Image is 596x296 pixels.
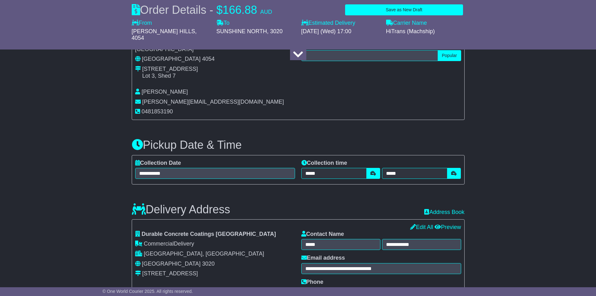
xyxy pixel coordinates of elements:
span: [PERSON_NAME] [142,89,188,95]
label: Email address [301,255,345,262]
a: Address Book [424,209,464,215]
span: 166.88 [223,3,257,16]
label: Collection time [301,160,347,167]
label: Collection Date [135,160,181,167]
label: Estimated Delivery [301,20,380,27]
label: To [216,20,230,27]
label: Carrier Name [386,20,427,27]
span: [GEOGRAPHIC_DATA], [GEOGRAPHIC_DATA] [144,251,264,257]
h3: Delivery Address [132,203,230,216]
span: SUNSHINE NORTH [216,28,267,34]
span: , 4054 [132,28,197,41]
div: Lot 3, Shed 7 [142,73,198,80]
button: Save as New Draft [345,4,463,15]
h3: Pickup Date & Time [132,139,465,151]
span: Durable Concrete Coatings [GEOGRAPHIC_DATA] [142,231,276,237]
span: Commercial [144,241,174,247]
div: [STREET_ADDRESS] [142,66,198,73]
div: [DATE] (Wed) 17:00 [301,28,380,35]
div: Order Details - [132,3,272,17]
span: AUD [260,9,272,15]
label: Contact Name [301,231,344,238]
a: Edit All [410,224,433,230]
span: , 3020 [267,28,283,34]
span: [GEOGRAPHIC_DATA] [142,261,201,267]
span: [PERSON_NAME][GEOGRAPHIC_DATA], [GEOGRAPHIC_DATA] [135,39,250,52]
div: HiTrans (Machship) [386,28,465,35]
div: [STREET_ADDRESS] [142,270,198,277]
label: From [132,20,152,27]
span: 3020 [202,261,215,267]
label: Phone [301,279,323,286]
span: [PERSON_NAME] HILLS [132,28,195,34]
div: Delivery [135,241,295,247]
span: 0481853190 [142,108,173,115]
span: © One World Courier 2025. All rights reserved. [103,289,193,294]
span: [PERSON_NAME][EMAIL_ADDRESS][DOMAIN_NAME] [142,99,284,105]
a: Preview [435,224,461,230]
span: $ [216,3,223,16]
